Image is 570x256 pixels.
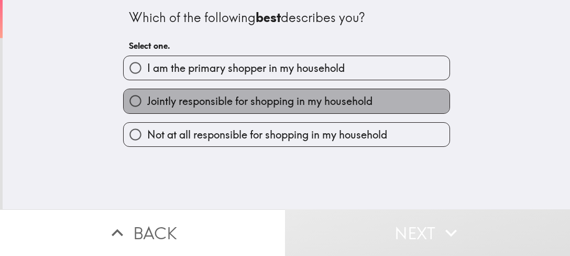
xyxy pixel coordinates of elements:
b: best [256,9,281,25]
span: Not at all responsible for shopping in my household [147,127,387,142]
button: I am the primary shopper in my household [124,56,450,80]
span: I am the primary shopper in my household [147,61,345,76]
button: Jointly responsible for shopping in my household [124,89,450,113]
div: Which of the following describes you? [129,9,444,27]
span: Jointly responsible for shopping in my household [147,94,372,109]
h6: Select one. [129,40,444,51]
button: Not at all responsible for shopping in my household [124,123,450,146]
button: Next [285,209,570,256]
